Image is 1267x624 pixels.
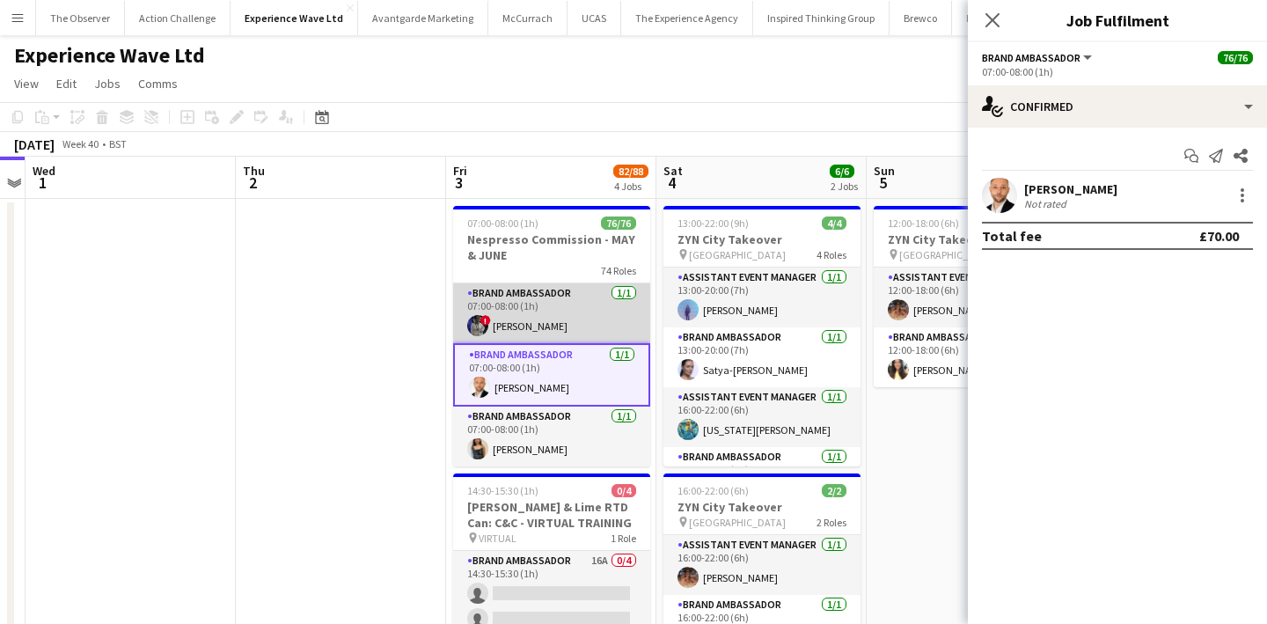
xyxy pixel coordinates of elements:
[874,163,895,179] span: Sun
[663,163,683,179] span: Sat
[479,532,516,545] span: VIRTUAL
[49,72,84,95] a: Edit
[982,51,1095,64] button: Brand Ambassador
[231,1,358,35] button: Experience Wave Ltd
[663,447,861,507] app-card-role: Brand Ambassador1/116:00-22:00 (6h)
[453,283,650,343] app-card-role: Brand Ambassador1/107:00-08:00 (1h)![PERSON_NAME]
[661,173,683,193] span: 4
[871,173,895,193] span: 5
[138,76,178,92] span: Comms
[14,136,55,153] div: [DATE]
[677,484,749,497] span: 16:00-22:00 (6h)
[240,173,265,193] span: 2
[968,9,1267,32] h3: Job Fulfilment
[874,206,1071,387] app-job-card: 12:00-18:00 (6h)2/2ZYN City Takeover [GEOGRAPHIC_DATA]2 RolesAssistant Event Manager1/112:00-18:0...
[822,484,846,497] span: 2/2
[58,137,102,150] span: Week 40
[663,327,861,387] app-card-role: Brand Ambassador1/113:00-20:00 (7h)Satya-[PERSON_NAME]
[33,163,55,179] span: Wed
[689,248,786,261] span: [GEOGRAPHIC_DATA]
[831,180,858,193] div: 2 Jobs
[14,76,39,92] span: View
[689,516,786,529] span: [GEOGRAPHIC_DATA]
[614,180,648,193] div: 4 Jobs
[56,76,77,92] span: Edit
[7,72,46,95] a: View
[125,1,231,35] button: Action Challenge
[601,217,636,230] span: 76/76
[453,499,650,531] h3: [PERSON_NAME] & Lime RTD Can: C&C - VIRTUAL TRAINING
[1199,227,1239,245] div: £70.00
[467,217,538,230] span: 07:00-08:00 (1h)
[968,85,1267,128] div: Confirmed
[982,51,1080,64] span: Brand Ambassador
[109,137,127,150] div: BST
[94,76,121,92] span: Jobs
[453,343,650,407] app-card-role: Brand Ambassador1/107:00-08:00 (1h)[PERSON_NAME]
[663,499,861,515] h3: ZYN City Takeover
[952,1,1021,35] button: Fix Radio
[663,206,861,466] app-job-card: 13:00-22:00 (9h)4/4ZYN City Takeover [GEOGRAPHIC_DATA]4 RolesAssistant Event Manager1/113:00-20:0...
[568,1,621,35] button: UCAS
[677,217,749,230] span: 13:00-22:00 (9h)
[488,1,568,35] button: McCurrach
[453,231,650,263] h3: Nespresso Commission - MAY & JUNE
[1024,197,1070,210] div: Not rated
[453,407,650,466] app-card-role: Brand Ambassador1/107:00-08:00 (1h)[PERSON_NAME]
[890,1,952,35] button: Brewco
[874,268,1071,327] app-card-role: Assistant Event Manager1/112:00-18:00 (6h)[PERSON_NAME]
[753,1,890,35] button: Inspired Thinking Group
[663,535,861,595] app-card-role: Assistant Event Manager1/116:00-22:00 (6h)[PERSON_NAME]
[613,165,648,178] span: 82/88
[30,173,55,193] span: 1
[14,42,205,69] h1: Experience Wave Ltd
[36,1,125,35] button: The Observer
[874,327,1071,387] app-card-role: Brand Ambassador1/112:00-18:00 (6h)[PERSON_NAME]
[663,231,861,247] h3: ZYN City Takeover
[453,163,467,179] span: Fri
[982,227,1042,245] div: Total fee
[830,165,854,178] span: 6/6
[480,315,491,326] span: !
[243,163,265,179] span: Thu
[1024,181,1117,197] div: [PERSON_NAME]
[817,248,846,261] span: 4 Roles
[982,65,1253,78] div: 07:00-08:00 (1h)
[663,387,861,447] app-card-role: Assistant Event Manager1/116:00-22:00 (6h)[US_STATE][PERSON_NAME]
[663,268,861,327] app-card-role: Assistant Event Manager1/113:00-20:00 (7h)[PERSON_NAME]
[87,72,128,95] a: Jobs
[453,206,650,466] app-job-card: 07:00-08:00 (1h)76/76Nespresso Commission - MAY & JUNE74 RolesBrand Ambassador1/107:00-08:00 (1h)...
[611,532,636,545] span: 1 Role
[450,173,467,193] span: 3
[601,264,636,277] span: 74 Roles
[1218,51,1253,64] span: 76/76
[358,1,488,35] button: Avantgarde Marketing
[822,217,846,230] span: 4/4
[888,217,959,230] span: 12:00-18:00 (6h)
[131,72,185,95] a: Comms
[899,248,996,261] span: [GEOGRAPHIC_DATA]
[621,1,753,35] button: The Experience Agency
[817,516,846,529] span: 2 Roles
[874,231,1071,247] h3: ZYN City Takeover
[467,484,538,497] span: 14:30-15:30 (1h)
[612,484,636,497] span: 0/4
